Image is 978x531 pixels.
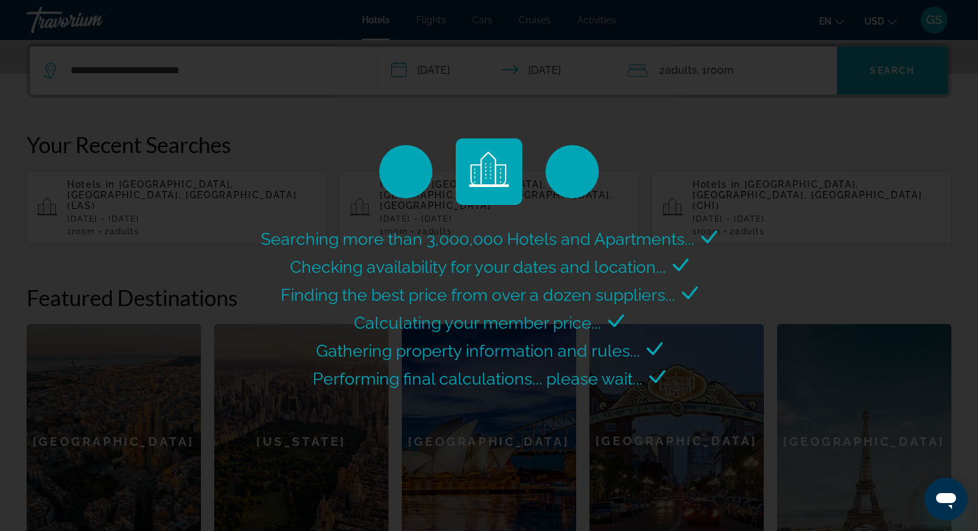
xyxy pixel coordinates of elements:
[925,478,967,520] iframe: Button to launch messaging window
[354,313,601,333] span: Calculating your member price...
[281,285,675,305] span: Finding the best price from over a dozen suppliers...
[261,229,695,249] span: Searching more than 3,000,000 Hotels and Apartments...
[316,341,640,361] span: Gathering property information and rules...
[290,257,666,277] span: Checking availability for your dates and location...
[313,369,643,389] span: Performing final calculations... please wait...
